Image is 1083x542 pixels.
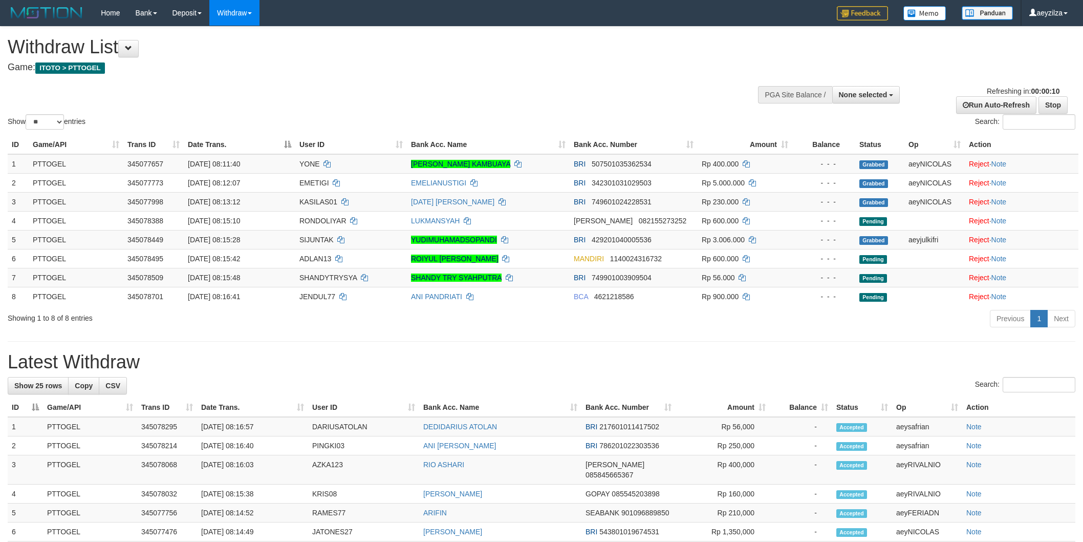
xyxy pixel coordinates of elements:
[969,198,989,206] a: Reject
[127,160,163,168] span: 345077657
[574,274,586,282] span: BRI
[770,504,832,523] td: -
[197,436,308,455] td: [DATE] 08:16:40
[308,455,419,485] td: AZKA123
[859,198,888,207] span: Grabbed
[29,249,123,268] td: PTTOGEL
[836,528,867,537] span: Accepted
[574,293,588,301] span: BCA
[586,461,644,469] span: [PERSON_NAME]
[308,398,419,417] th: User ID: activate to sort column ascending
[586,423,597,431] span: BRI
[423,509,447,517] a: ARIFIN
[586,442,597,450] span: BRI
[188,179,240,187] span: [DATE] 08:12:07
[991,255,1007,263] a: Note
[197,455,308,485] td: [DATE] 08:16:03
[411,255,499,263] a: ROIYUL [PERSON_NAME]
[832,86,900,103] button: None selected
[832,398,892,417] th: Status: activate to sort column ascending
[308,417,419,436] td: DARIUSATOLAN
[966,509,982,517] a: Note
[592,274,652,282] span: Copy 749901003909504 to clipboard
[423,528,482,536] a: [PERSON_NAME]
[836,461,867,470] span: Accepted
[407,135,570,154] th: Bank Acc. Name: activate to sort column ascending
[8,135,29,154] th: ID
[137,417,197,436] td: 345078295
[991,274,1007,282] a: Note
[702,236,745,244] span: Rp 3.006.000
[770,523,832,541] td: -
[969,179,989,187] a: Reject
[610,255,662,263] span: Copy 1140024316732 to clipboard
[574,255,604,263] span: MANDIRI
[581,398,676,417] th: Bank Acc. Number: activate to sort column ascending
[586,509,619,517] span: SEABANK
[599,442,659,450] span: Copy 786201022303536 to clipboard
[698,135,792,154] th: Amount: activate to sort column ascending
[137,455,197,485] td: 345078068
[839,91,887,99] span: None selected
[965,135,1078,154] th: Action
[197,504,308,523] td: [DATE] 08:14:52
[299,293,335,301] span: JENDUL77
[574,198,586,206] span: BRI
[796,235,851,245] div: - - -
[796,273,851,283] div: - - -
[43,417,137,436] td: PTTOGEL
[599,423,659,431] span: Copy 217601011417502 to clipboard
[796,254,851,264] div: - - -
[188,293,240,301] span: [DATE] 08:16:41
[299,198,337,206] span: KASILAS01
[308,436,419,455] td: PINGKI03
[770,398,832,417] th: Balance: activate to sort column ascending
[411,217,460,225] a: LUKMANSYAH
[127,293,163,301] span: 345078701
[676,398,770,417] th: Amount: activate to sort column ascending
[702,274,735,282] span: Rp 56.000
[29,173,123,192] td: PTTOGEL
[991,236,1007,244] a: Note
[892,417,962,436] td: aeysafrian
[137,398,197,417] th: Trans ID: activate to sort column ascending
[68,377,99,394] a: Copy
[8,230,29,249] td: 5
[423,423,497,431] a: DEDIDARIUS ATOLAN
[859,179,888,188] span: Grabbed
[1038,96,1068,114] a: Stop
[969,236,989,244] a: Reject
[570,135,698,154] th: Bank Acc. Number: activate to sort column ascending
[969,217,989,225] a: Reject
[8,485,43,504] td: 4
[127,198,163,206] span: 345077998
[903,6,946,20] img: Button%20Memo.svg
[574,217,633,225] span: [PERSON_NAME]
[770,485,832,504] td: -
[796,178,851,188] div: - - -
[299,274,357,282] span: SHANDYTRYSYA
[8,5,85,20] img: MOTION_logo.png
[75,382,93,390] span: Copy
[676,485,770,504] td: Rp 160,000
[8,417,43,436] td: 1
[956,96,1036,114] a: Run Auto-Refresh
[299,255,331,263] span: ADLAN13
[796,159,851,169] div: - - -
[592,198,652,206] span: Copy 749601024228531 to clipboard
[8,114,85,130] label: Show entries
[8,62,712,73] h4: Game:
[975,377,1075,392] label: Search:
[639,217,686,225] span: Copy 082155273252 to clipboard
[308,485,419,504] td: KRIS08
[702,255,739,263] span: Rp 600.000
[965,173,1078,192] td: ·
[197,417,308,436] td: [DATE] 08:16:57
[127,236,163,244] span: 345078449
[411,179,466,187] a: EMELIANUSTIGI
[586,528,597,536] span: BRI
[43,398,137,417] th: Game/API: activate to sort column ascending
[892,504,962,523] td: aeyFERIADN
[859,274,887,283] span: Pending
[188,160,240,168] span: [DATE] 08:11:40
